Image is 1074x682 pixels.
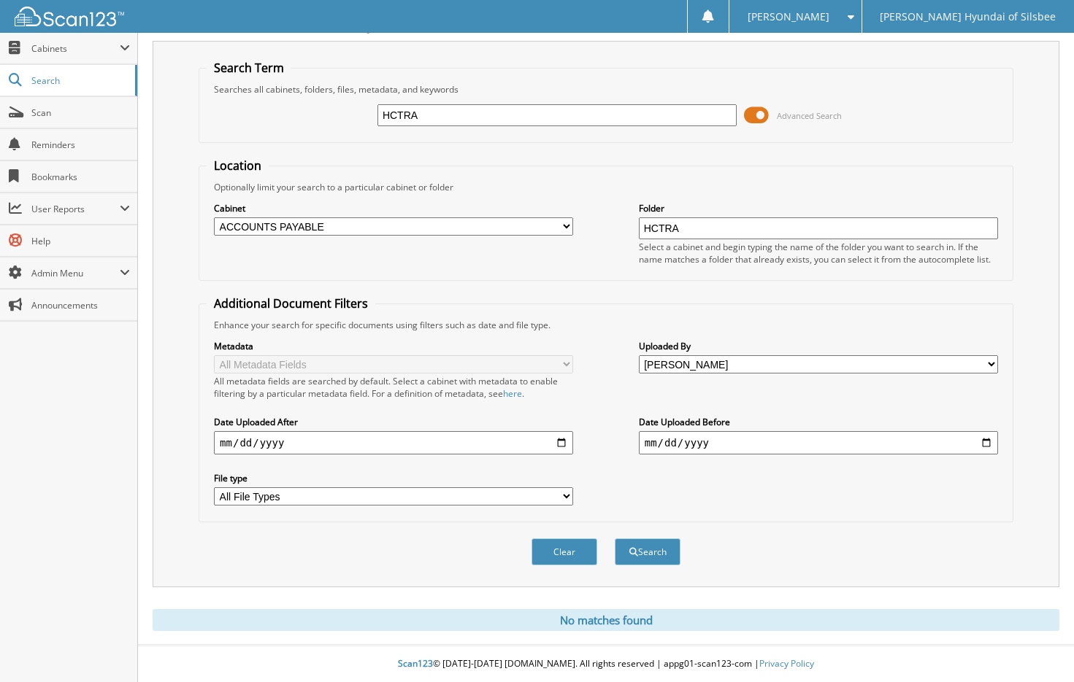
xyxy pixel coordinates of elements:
input: start [214,431,573,454]
label: File type [214,472,573,484]
div: No matches found [153,609,1059,631]
label: Uploaded By [639,340,998,352]
label: Metadata [214,340,573,352]
div: Enhance your search for specific documents using filters such as date and file type. [207,319,1005,331]
span: Help [31,235,130,247]
span: Scan123 [398,657,433,670]
span: Scan [31,106,130,119]
a: Privacy Policy [759,657,814,670]
div: Optionally limit your search to a particular cabinet or folder [207,181,1005,193]
span: Announcements [31,299,130,311]
button: Clear [532,538,597,565]
iframe: Chat Widget [1001,612,1074,682]
div: All metadata fields are searched by default. Select a cabinet with metadata to enable filtering b... [214,375,573,400]
input: end [639,431,998,454]
div: Select a cabinet and begin typing the name of the folder you want to search in. If the name match... [639,241,998,266]
span: [PERSON_NAME] Hyundai of Silsbee [880,12,1056,21]
a: here [503,387,522,400]
span: Search [31,74,128,87]
div: Searches all cabinets, folders, files, metadata, and keywords [207,83,1005,96]
legend: Additional Document Filters [207,295,375,311]
span: Reminders [31,139,130,151]
img: scan123-logo-white.svg [15,7,124,26]
span: [PERSON_NAME] [748,12,829,21]
div: © [DATE]-[DATE] [DOMAIN_NAME]. All rights reserved | appg01-scan123-com | [138,646,1074,682]
span: Advanced Search [777,110,842,121]
legend: Search Term [207,60,291,76]
legend: Location [207,158,269,174]
span: Admin Menu [31,267,120,279]
label: Folder [639,202,998,214]
span: Bookmarks [31,171,130,183]
label: Date Uploaded Before [639,416,998,428]
label: Date Uploaded After [214,416,573,428]
span: User Reports [31,203,120,215]
button: Search [615,538,680,565]
span: Cabinets [31,42,120,55]
label: Cabinet [214,202,573,214]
